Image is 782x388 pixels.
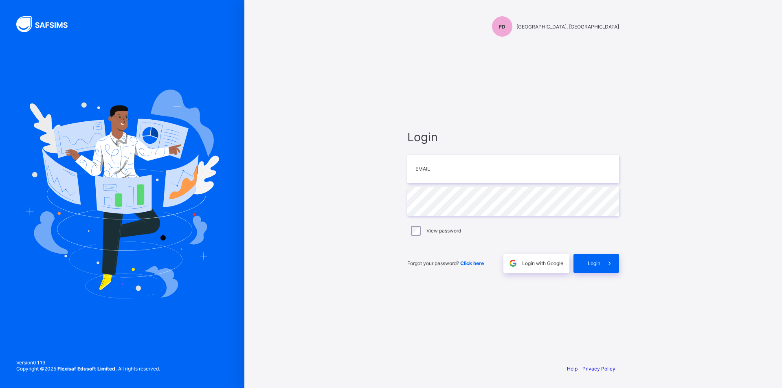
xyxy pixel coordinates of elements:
a: Click here [460,260,484,266]
span: Login [407,130,619,144]
label: View password [426,228,461,234]
span: Forgot your password? [407,260,484,266]
span: Login [588,260,600,266]
span: Version 0.1.19 [16,360,160,366]
a: Privacy Policy [582,366,615,372]
span: Copyright © 2025 All rights reserved. [16,366,160,372]
img: SAFSIMS Logo [16,16,77,32]
img: Hero Image [25,90,219,298]
strong: Flexisaf Edusoft Limited. [57,366,117,372]
img: google.396cfc9801f0270233282035f929180a.svg [508,259,518,268]
a: Help [567,366,578,372]
span: FD [499,24,505,30]
span: Login with Google [522,260,563,266]
span: [GEOGRAPHIC_DATA], [GEOGRAPHIC_DATA] [516,24,619,30]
